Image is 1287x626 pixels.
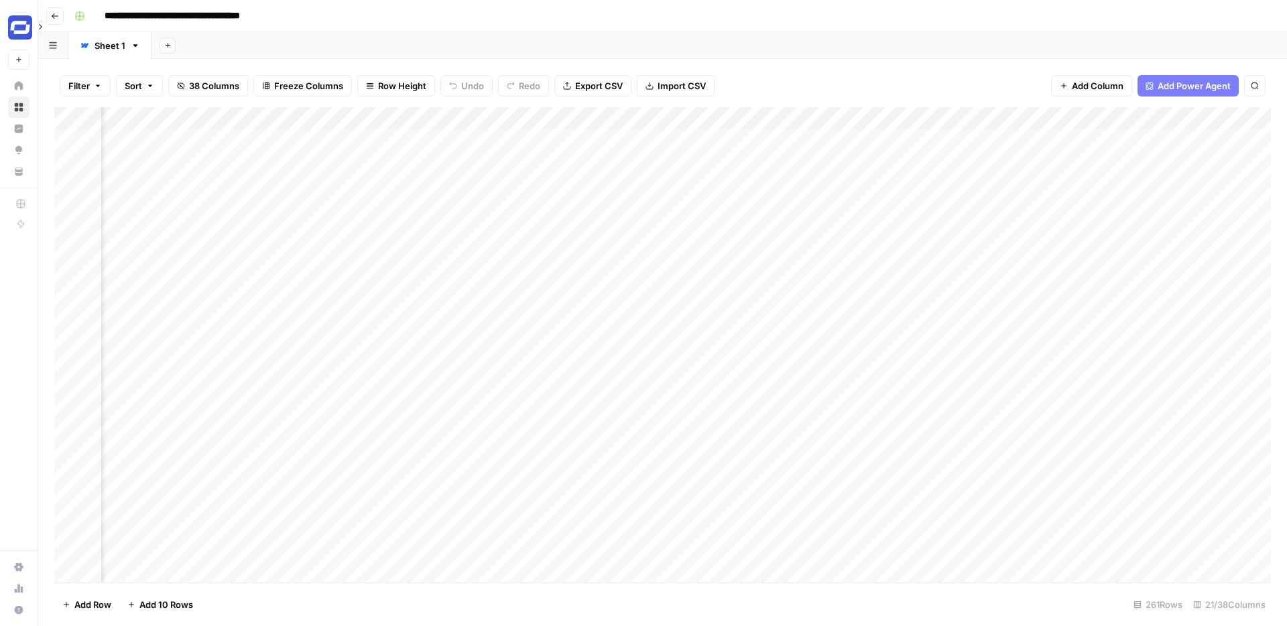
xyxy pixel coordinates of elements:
button: Help + Support [8,599,29,621]
span: Sort [125,79,142,92]
a: Home [8,75,29,97]
span: Import CSV [658,79,706,92]
button: Redo [498,75,549,97]
button: Row Height [357,75,435,97]
span: Add Column [1072,79,1123,92]
button: Add Column [1051,75,1132,97]
button: Workspace: Synthesia [8,11,29,44]
a: Insights [8,118,29,139]
button: Sort [116,75,163,97]
span: Freeze Columns [274,79,343,92]
span: Export CSV [575,79,623,92]
button: Add Power Agent [1138,75,1239,97]
a: Usage [8,578,29,599]
a: Your Data [8,161,29,182]
div: 261 Rows [1128,594,1188,615]
span: Row Height [378,79,426,92]
span: Add 10 Rows [139,598,193,611]
button: Filter [60,75,111,97]
div: Sheet 1 [95,39,125,52]
button: Add 10 Rows [119,594,201,615]
span: Redo [519,79,540,92]
div: 21/38 Columns [1188,594,1271,615]
span: Add Row [74,598,111,611]
button: Import CSV [637,75,715,97]
span: 38 Columns [189,79,239,92]
a: Opportunities [8,139,29,161]
button: 38 Columns [168,75,248,97]
a: Browse [8,97,29,118]
button: Undo [440,75,493,97]
img: Synthesia Logo [8,15,32,40]
a: Sheet 1 [68,32,151,59]
span: Undo [461,79,484,92]
button: Export CSV [554,75,631,97]
span: Add Power Agent [1158,79,1231,92]
button: Freeze Columns [253,75,352,97]
button: Add Row [54,594,119,615]
span: Filter [68,79,90,92]
a: Settings [8,556,29,578]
